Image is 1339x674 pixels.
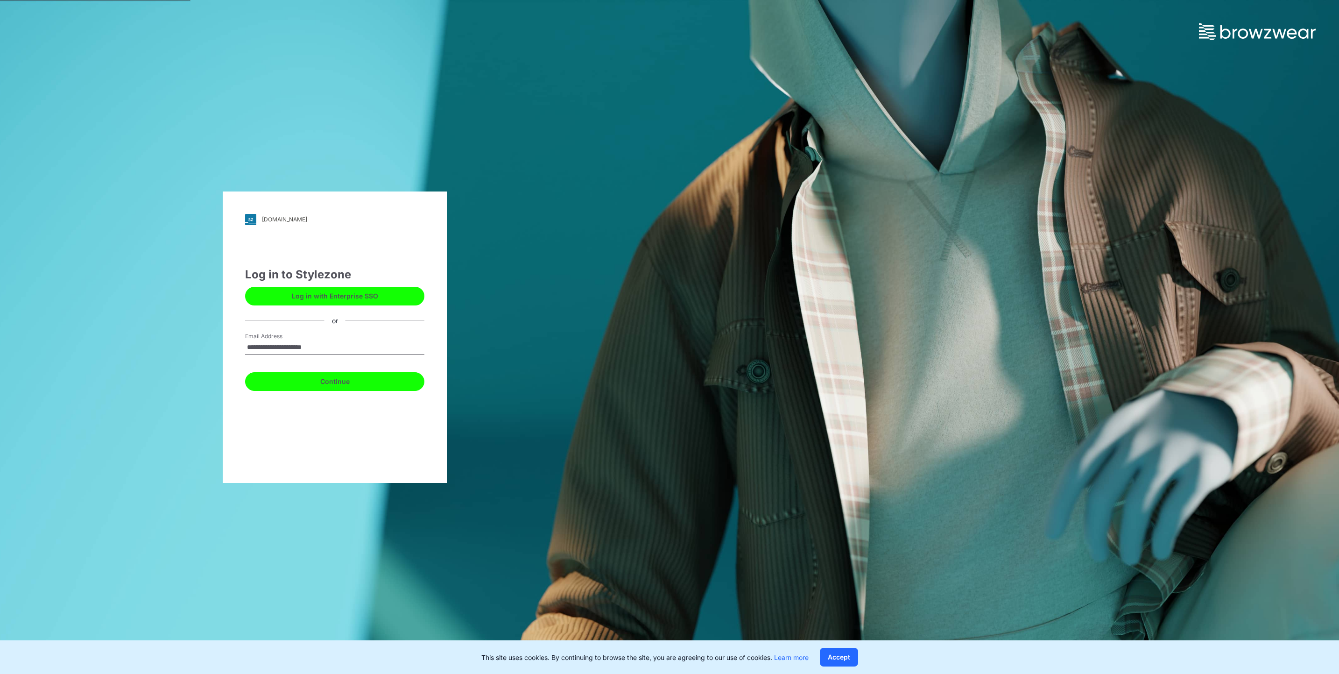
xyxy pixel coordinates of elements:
[245,214,256,225] img: svg+xml;base64,PHN2ZyB3aWR0aD0iMjgiIGhlaWdodD0iMjgiIHZpZXdCb3g9IjAgMCAyOCAyOCIgZmlsbD0ibm9uZSIgeG...
[245,372,424,391] button: Continue
[245,266,424,283] div: Log in to Stylezone
[820,648,858,667] button: Accept
[245,332,310,341] label: Email Address
[774,653,809,661] a: Learn more
[245,214,424,225] a: [DOMAIN_NAME]
[481,653,809,662] p: This site uses cookies. By continuing to browse the site, you are agreeing to our use of cookies.
[262,216,307,223] div: [DOMAIN_NAME]
[245,287,424,305] button: Log in with Enterprise SSO
[324,316,345,326] div: or
[1199,23,1316,40] img: browzwear-logo.73288ffb.svg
